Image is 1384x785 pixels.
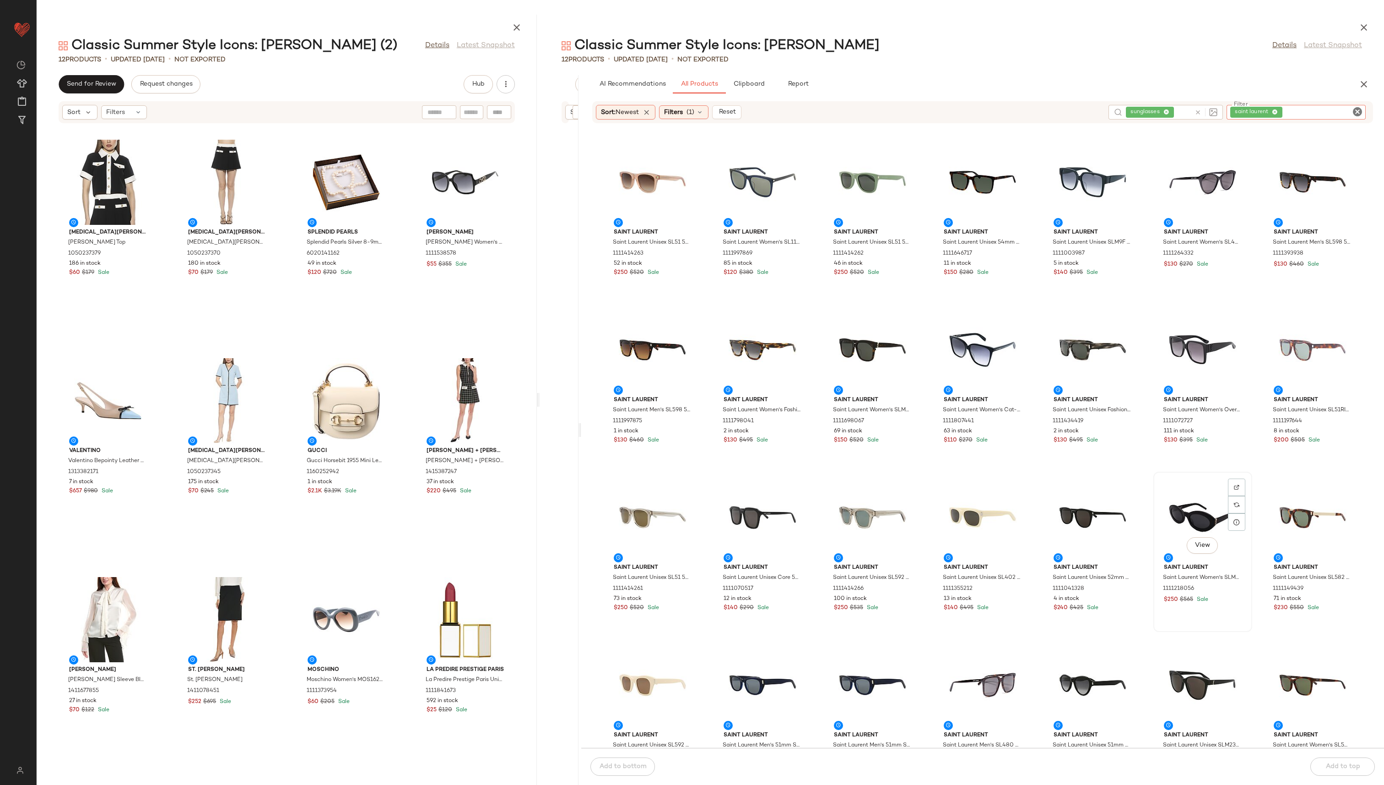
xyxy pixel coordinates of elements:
[1274,396,1352,404] span: Saint Laurent
[740,604,754,612] span: $290
[944,595,972,603] span: 13 in stock
[188,447,266,455] span: [MEDICAL_DATA][PERSON_NAME]
[187,250,221,258] span: 1050237370
[307,468,339,476] span: 1160252942
[756,605,769,611] span: Sale
[834,229,912,237] span: Saint Laurent
[1274,595,1301,603] span: 71 in stock
[865,437,879,443] span: Sale
[723,417,754,425] span: 1111798041
[68,457,146,465] span: Valentino Bepointy Leather Slingback Pump
[608,54,610,65] span: •
[1085,270,1098,276] span: Sale
[1053,574,1130,582] span: Saint Laurent Unisex 52mm Sunglasses
[943,417,974,425] span: 1111807441
[427,487,441,496] span: $220
[570,108,584,117] span: Sort
[944,604,958,612] span: $140
[723,250,752,258] span: 1111997869
[300,140,393,225] img: 6020141162_RLLATH.jpg
[472,81,485,88] span: Hub
[68,676,146,684] span: [PERSON_NAME] Sleeve Blouse
[1046,475,1139,560] img: 1111041328_RLLATH.jpg
[614,604,628,612] span: $250
[1164,229,1242,237] span: Saint Laurent
[712,105,741,119] button: Reset
[100,488,113,494] span: Sale
[1053,239,1130,247] span: Saint Laurent Unisex SLM9F 56mm Sunglasses
[716,307,809,392] img: 1111798041_RLLATH.jpg
[974,437,988,443] span: Sale
[936,140,1029,225] img: 1111646717_RLLATH.jpg
[936,475,1029,560] img: 1111355212_RLLATH.jpg
[834,595,867,603] span: 100 in stock
[188,260,221,268] span: 180 in stock
[834,436,848,445] span: $150
[1054,260,1079,268] span: 5 in stock
[1163,574,1241,582] span: Saint Laurent Women's SLM136 52mm Sunglasses
[426,250,456,258] span: 1111538578
[613,239,691,247] span: Saint Laurent Unisex SL51 50mm Sunglasses
[215,270,228,276] span: Sale
[13,20,31,38] img: heart_red.DM2ytmEG.svg
[724,229,801,237] span: Saint Laurent
[849,436,864,445] span: $520
[111,55,165,65] p: updated [DATE]
[308,487,322,496] span: $2.1K
[1266,643,1359,728] img: 1111301827_RLLATH.jpg
[426,676,503,684] span: La Predire Prestige Paris Unisex 0.07oz Prestige Matte Lipstick
[174,55,226,65] p: Not Exported
[425,40,449,51] a: Details
[106,108,125,117] span: Filters
[716,140,809,225] img: 1111997869_RLLATH.jpg
[96,270,109,276] span: Sale
[62,577,154,662] img: 1411677855_RLLATH.jpg
[606,140,699,225] img: 1111414263_RLLATH.jpg
[139,81,192,88] span: Request changes
[834,396,912,404] span: Saint Laurent
[943,239,1021,247] span: Saint Laurent Unisex 54mm Sunglasses
[68,687,99,695] span: 1411677855
[834,260,863,268] span: 46 in stock
[606,475,699,560] img: 1111414261_RLLATH.jpg
[69,229,147,237] span: [MEDICAL_DATA][PERSON_NAME]
[1054,436,1067,445] span: $130
[426,687,456,695] span: 1111841673
[833,250,864,258] span: 1111414262
[438,261,452,269] span: $355
[308,260,336,268] span: 49 in stock
[324,487,341,496] span: $3.19K
[614,427,638,436] span: 1 in stock
[68,250,101,258] span: 1050237379
[1164,427,1194,436] span: 111 in stock
[833,239,911,247] span: Saint Laurent Unisex SL51 50mm Sunglasses
[1273,406,1351,414] span: Saint Laurent Unisex SL51RIM 50mm Sunglasses
[84,487,98,496] span: $980
[308,269,321,277] span: $120
[1164,261,1178,269] span: $130
[1046,307,1139,392] img: 1111434419_RLLATH.jpg
[1054,564,1131,572] span: Saint Laurent
[629,436,644,445] span: $460
[1195,542,1210,549] span: View
[1266,140,1359,225] img: 1111393938_RLLATH.jpg
[944,436,957,445] span: $110
[308,229,385,237] span: Splendid Pearls
[1157,307,1249,392] img: 1111072727_RLLATH.jpg
[1070,269,1083,277] span: $395
[960,604,973,612] span: $495
[1054,396,1131,404] span: Saint Laurent
[664,108,683,117] span: Filters
[723,239,800,247] span: Saint Laurent Women's SL116K 58mm Sunglasses
[1164,596,1178,604] span: $250
[613,417,642,425] span: 1111997875
[1274,436,1289,445] span: $200
[443,487,456,496] span: $495
[943,250,972,258] span: 1111646717
[614,269,628,277] span: $250
[943,585,973,593] span: 1111355212
[307,687,337,695] span: 1111373954
[188,229,266,237] span: [MEDICAL_DATA][PERSON_NAME]
[1046,643,1139,728] img: 1111997874_RLLATH.jpg
[1289,261,1304,269] span: $460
